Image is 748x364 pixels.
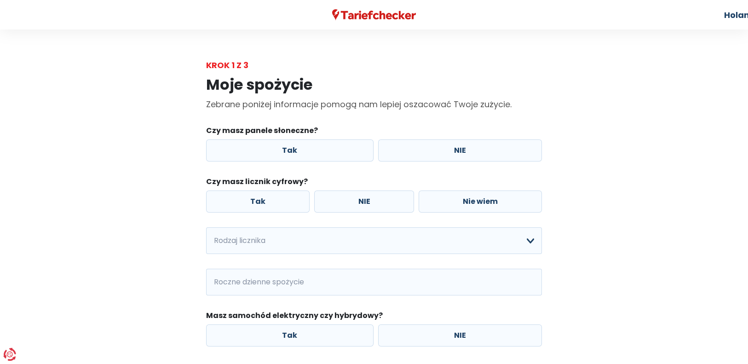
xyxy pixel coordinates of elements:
[206,59,248,71] font: Krok 1 z 3
[463,196,498,207] font: Nie wiem
[206,74,312,95] font: Moje spożycie
[454,145,466,156] font: NIE
[358,196,370,207] font: NIE
[206,310,383,321] font: Masz samochód elektryczny czy hybrydowy?
[282,145,297,156] font: Tak
[332,9,416,21] img: Logo sprawdzarki taryf
[454,330,466,341] font: NIE
[282,330,297,341] font: Tak
[206,125,318,136] font: Czy masz panele słoneczne?
[206,98,512,110] font: Zebrane poniżej informacje pomogą nam lepiej oszacować Twoje zużycie.
[250,196,265,207] font: Tak
[213,280,230,291] font: kWh
[206,176,308,187] font: Czy masz licznik cyfrowy?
